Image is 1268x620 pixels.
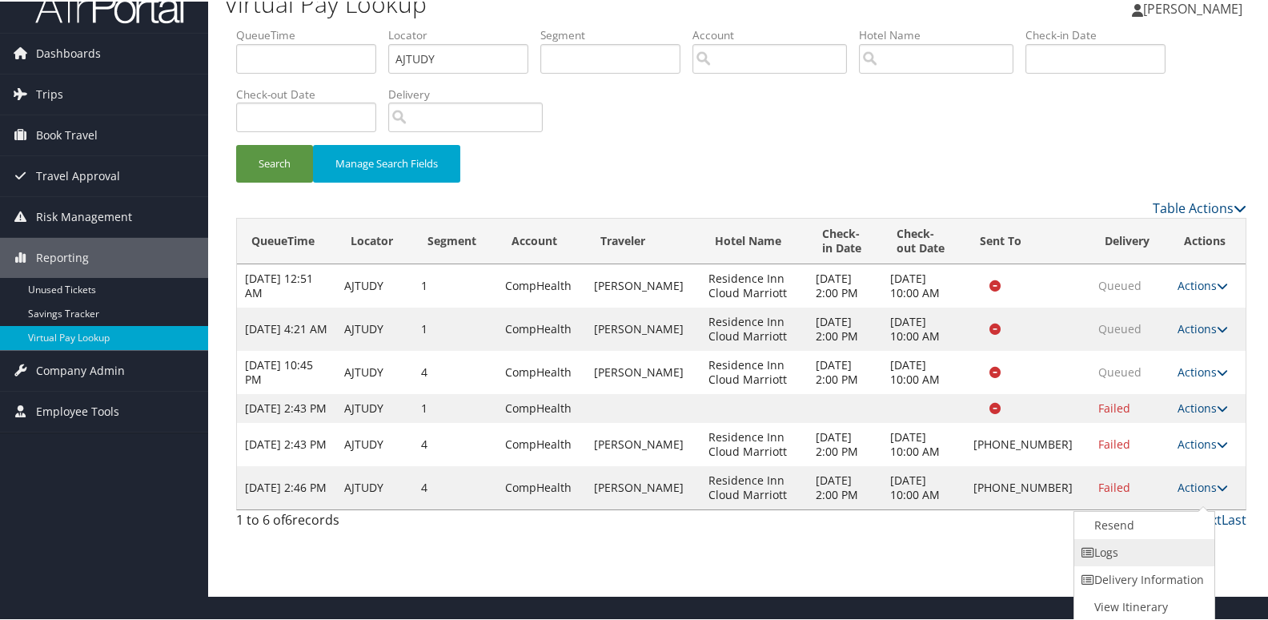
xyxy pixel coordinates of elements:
td: AJTUDY [336,349,413,393]
th: Hotel Name: activate to sort column ascending [700,217,808,263]
span: Reporting [36,236,89,276]
td: [PHONE_NUMBER] [965,465,1089,508]
label: Delivery [388,85,555,101]
a: Actions [1178,478,1228,493]
td: [DATE] 10:00 AM [882,306,965,349]
label: Segment [540,26,692,42]
td: Residence Inn Cloud Marriott [700,465,808,508]
label: Account [692,26,859,42]
td: [PHONE_NUMBER] [965,421,1089,465]
a: Last [1222,509,1246,527]
td: [DATE] 10:00 AM [882,263,965,306]
td: [DATE] 2:43 PM [237,421,336,465]
td: [DATE] 2:46 PM [237,465,336,508]
td: [PERSON_NAME] [586,421,700,465]
td: AJTUDY [336,263,413,306]
span: Risk Management [36,195,132,236]
th: Sent To: activate to sort column ascending [965,217,1089,263]
span: Travel Approval [36,155,120,195]
label: Check-in Date [1025,26,1178,42]
span: Dashboards [36,32,101,72]
td: 1 [413,393,497,421]
td: [DATE] 10:00 AM [882,421,965,465]
td: [DATE] 10:00 AM [882,349,965,393]
td: [DATE] 2:43 PM [237,393,336,421]
td: [DATE] 2:00 PM [808,465,883,508]
span: Employee Tools [36,390,119,430]
td: CompHealth [497,393,586,421]
td: [PERSON_NAME] [586,465,700,508]
th: Delivery: activate to sort column ascending [1090,217,1170,263]
th: Locator: activate to sort column ascending [336,217,413,263]
a: Actions [1178,320,1228,335]
span: 6 [285,509,292,527]
td: 4 [413,349,497,393]
td: [PERSON_NAME] [586,306,700,349]
label: Hotel Name [859,26,1025,42]
a: Delivery Information [1074,565,1211,592]
td: CompHealth [497,421,586,465]
td: Residence Inn Cloud Marriott [700,421,808,465]
td: [PERSON_NAME] [586,263,700,306]
td: [DATE] 2:00 PM [808,421,883,465]
a: Logs [1074,537,1211,565]
a: Table Actions [1153,198,1246,215]
th: Traveler: activate to sort column ascending [586,217,700,263]
td: CompHealth [497,306,586,349]
a: Actions [1178,363,1228,378]
td: [DATE] 10:45 PM [237,349,336,393]
span: Queued [1098,363,1142,378]
label: QueueTime [236,26,388,42]
th: Check-in Date: activate to sort column ascending [808,217,883,263]
td: CompHealth [497,349,586,393]
td: AJTUDY [336,393,413,421]
span: Book Travel [36,114,98,154]
td: Residence Inn Cloud Marriott [700,349,808,393]
th: Segment: activate to sort column ascending [413,217,497,263]
td: [PERSON_NAME] [586,349,700,393]
td: 1 [413,263,497,306]
a: Actions [1178,399,1228,414]
td: [DATE] 2:00 PM [808,306,883,349]
td: [DATE] 4:21 AM [237,306,336,349]
td: [DATE] 10:00 AM [882,465,965,508]
td: AJTUDY [336,465,413,508]
a: Actions [1178,435,1228,450]
button: Search [236,143,313,181]
th: Check-out Date: activate to sort column ascending [882,217,965,263]
th: Account: activate to sort column ascending [497,217,586,263]
label: Check-out Date [236,85,388,101]
td: 1 [413,306,497,349]
td: [DATE] 2:00 PM [808,349,883,393]
td: 4 [413,421,497,465]
td: CompHealth [497,465,586,508]
td: 4 [413,465,497,508]
span: Failed [1098,478,1130,493]
span: Queued [1098,320,1142,335]
td: CompHealth [497,263,586,306]
span: Trips [36,73,63,113]
td: Residence Inn Cloud Marriott [700,263,808,306]
label: Locator [388,26,540,42]
td: [DATE] 2:00 PM [808,263,883,306]
td: Residence Inn Cloud Marriott [700,306,808,349]
td: [DATE] 12:51 AM [237,263,336,306]
a: Resend [1074,510,1211,537]
div: 1 to 6 of records [236,509,471,536]
span: Queued [1098,276,1142,292]
span: Failed [1098,435,1130,450]
button: Manage Search Fields [313,143,460,181]
td: AJTUDY [336,421,413,465]
span: Failed [1098,399,1130,414]
th: QueueTime: activate to sort column ascending [237,217,336,263]
span: Company Admin [36,349,125,389]
td: AJTUDY [336,306,413,349]
a: View Itinerary [1074,592,1211,619]
a: Actions [1178,276,1228,292]
th: Actions [1170,217,1246,263]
